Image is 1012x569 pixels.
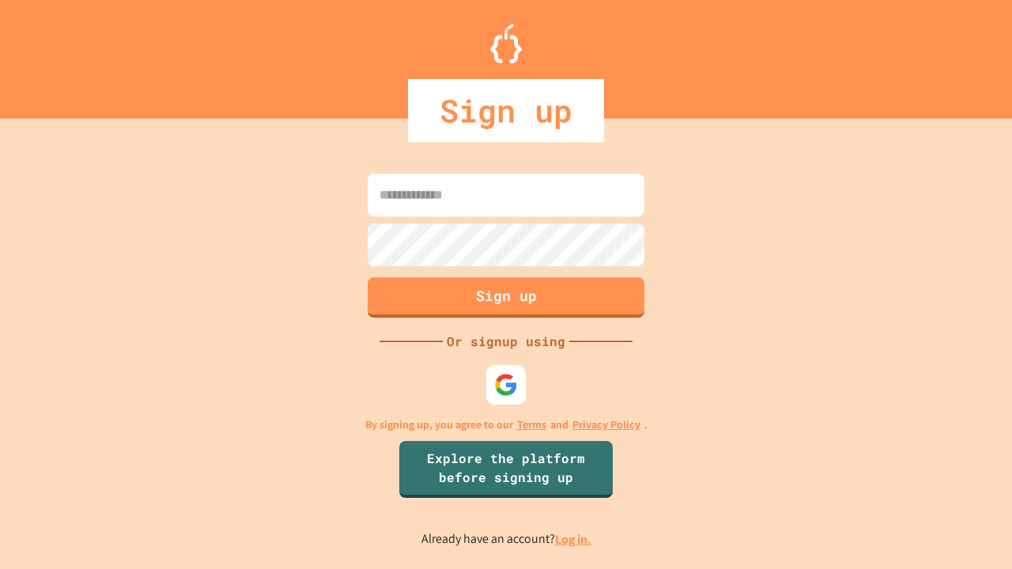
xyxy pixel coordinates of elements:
[517,416,546,433] a: Terms
[443,332,569,351] div: Or signup using
[365,416,648,433] p: By signing up, you agree to our and .
[399,441,613,498] a: Explore the platform before signing up
[408,79,604,142] div: Sign up
[368,277,644,318] button: Sign up
[572,416,640,433] a: Privacy Policy
[555,531,591,548] a: Log in.
[494,373,518,397] img: google-icon.svg
[490,24,522,63] img: Logo.svg
[421,529,591,549] p: Already have an account?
